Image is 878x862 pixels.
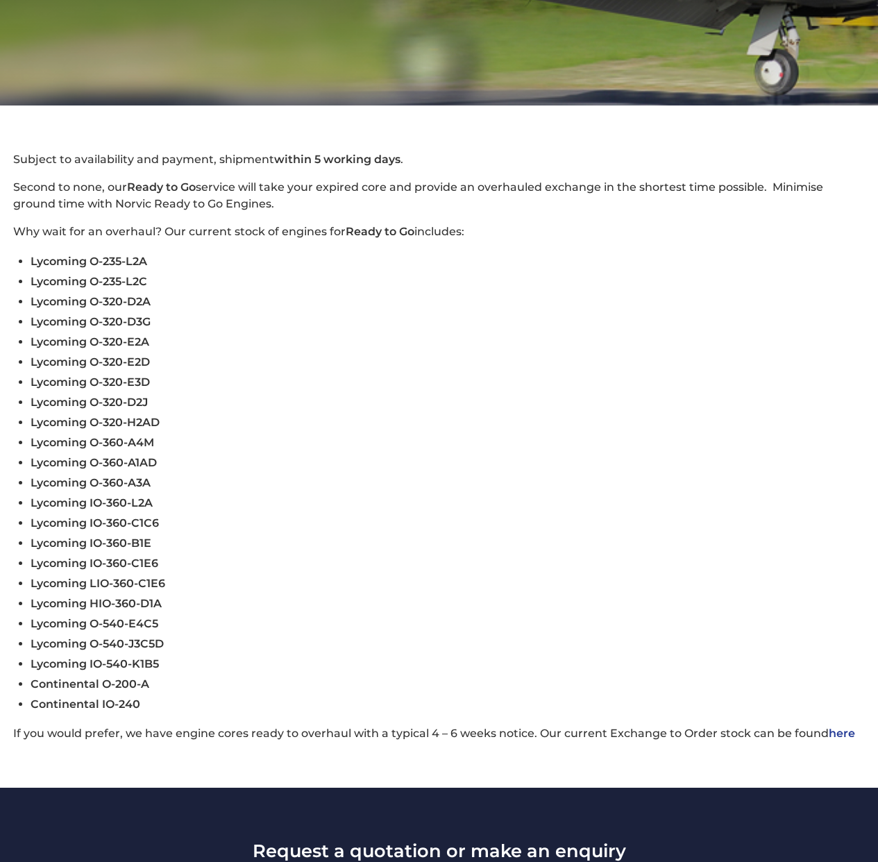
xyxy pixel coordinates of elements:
span: Lycoming O-360-A3A [31,476,151,489]
h3: Request a quotation or make an enquiry [13,840,865,861]
span: Continental IO-240 [31,698,140,711]
p: Subject to availability and payment, shipment . [13,151,865,168]
p: Why wait for an overhaul? Our current stock of engines for includes: [13,223,865,240]
strong: Ready to Go [127,180,196,194]
strong: within 5 working days [274,153,400,166]
span: Lycoming O-320-D2J [31,396,148,409]
span: Lycoming IO-360-L2A [31,496,153,509]
span: Lycoming O-235-L2C [31,275,147,288]
span: Lycoming O-320-E3D [31,375,150,389]
strong: Ready to Go [346,225,414,238]
span: Lycoming HIO-360-D1A [31,597,162,610]
a: here [829,727,855,740]
span: Lycoming LIO-360-C1E6 [31,577,165,590]
span: Lycoming O-540-J3C5D [31,637,164,650]
span: Lycoming O-320-D3G [31,315,151,328]
span: Continental O-200-A [31,677,149,691]
span: Lycoming IO-540-K1B5 [31,657,159,670]
p: Second to none, our service will take your expired core and provide an overhauled exchange in the... [13,179,865,212]
span: Lycoming O-320-E2D [31,355,150,369]
span: Lycoming O-235-L2A [31,255,147,268]
span: Lycoming O-320-E2A [31,335,149,348]
span: Lycoming O-320-D2A [31,295,151,308]
p: If you would prefer, we have engine cores ready to overhaul with a typical 4 – 6 weeks notice. Ou... [13,725,865,742]
span: Lycoming IO-360-C1E6 [31,557,158,570]
span: Lycoming O-320-H2AD [31,416,160,429]
span: Lycoming O-540-E4C5 [31,617,158,630]
span: Lycoming O-360-A4M [31,436,154,449]
span: Lycoming IO-360-C1C6 [31,516,159,530]
span: Lycoming IO-360-B1E [31,536,151,550]
span: Lycoming O-360-A1AD [31,456,157,469]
